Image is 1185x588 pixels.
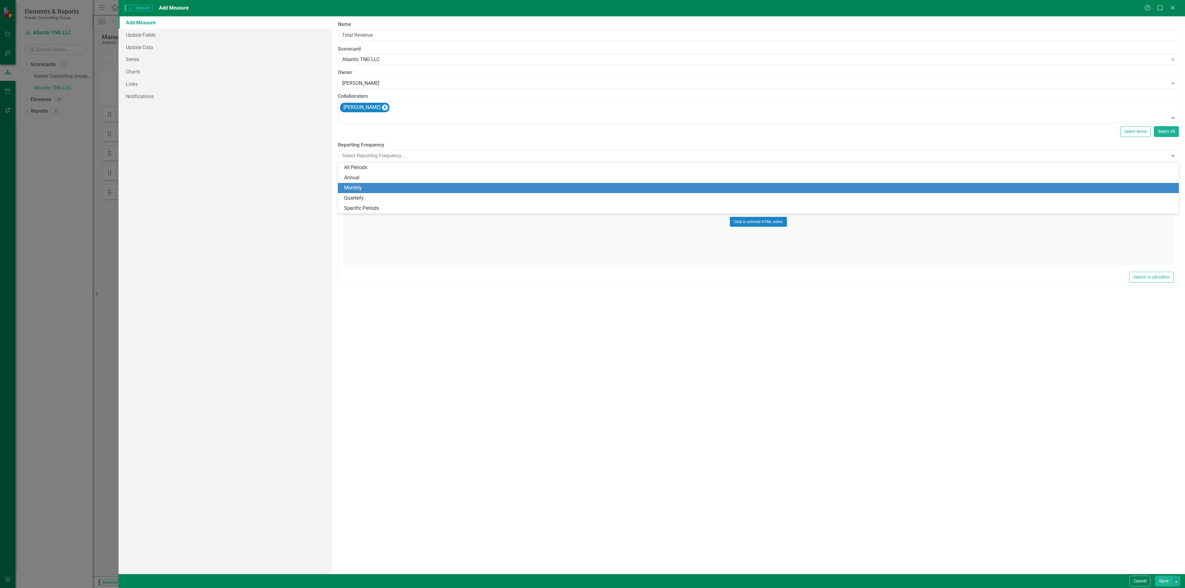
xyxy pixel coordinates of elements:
a: Add Measure [118,16,332,29]
div: Annual [344,174,1175,181]
button: Select None [1120,126,1151,137]
button: Switch to old editor [1129,272,1174,283]
label: Owner [338,69,1179,76]
div: All Periods [344,164,1175,171]
button: Select All [1154,126,1179,137]
div: Remove Brad Kanter [382,105,388,110]
button: Click to activate HTML editor [730,217,787,227]
a: Update Fields [118,29,332,41]
input: Measure Name [338,30,1179,41]
div: Atlantic TNG LLC [342,56,1168,63]
div: Quarterly [344,195,1175,202]
a: Notifications [118,90,332,102]
a: Links [118,78,332,90]
label: Scorecard [338,46,1179,53]
div: [PERSON_NAME] [342,103,381,112]
span: Add Measure [159,5,189,11]
span: Measure [125,5,153,11]
div: Monthly [344,184,1175,192]
label: Reporting Frequency [338,142,1179,149]
button: Cancel [1129,576,1150,586]
div: [PERSON_NAME] [342,80,1168,87]
button: Save [1155,576,1172,586]
a: Charts [118,65,332,78]
a: Update Data [118,41,332,53]
label: Collaborators [338,93,1179,100]
a: Series [118,53,332,65]
div: Specific Periods [344,205,1175,212]
label: Name [338,21,1179,28]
